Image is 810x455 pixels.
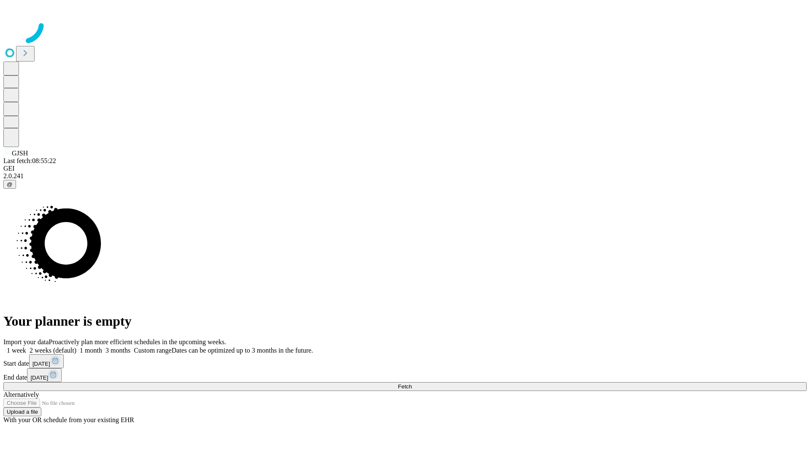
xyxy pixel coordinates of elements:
[80,347,102,354] span: 1 month
[3,391,39,398] span: Alternatively
[3,354,807,368] div: Start date
[29,354,64,368] button: [DATE]
[49,338,226,345] span: Proactively plan more efficient schedules in the upcoming weeks.
[3,172,807,180] div: 2.0.241
[3,313,807,329] h1: Your planner is empty
[134,347,171,354] span: Custom range
[3,416,134,423] span: With your OR schedule from your existing EHR
[3,338,49,345] span: Import your data
[3,382,807,391] button: Fetch
[3,180,16,189] button: @
[30,347,76,354] span: 2 weeks (default)
[32,361,50,367] span: [DATE]
[398,383,412,390] span: Fetch
[3,368,807,382] div: End date
[30,375,48,381] span: [DATE]
[12,150,28,157] span: GJSH
[7,347,26,354] span: 1 week
[7,181,13,187] span: @
[27,368,62,382] button: [DATE]
[105,347,130,354] span: 3 months
[3,407,41,416] button: Upload a file
[3,165,807,172] div: GEI
[172,347,313,354] span: Dates can be optimized up to 3 months in the future.
[3,157,56,164] span: Last fetch: 08:55:22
